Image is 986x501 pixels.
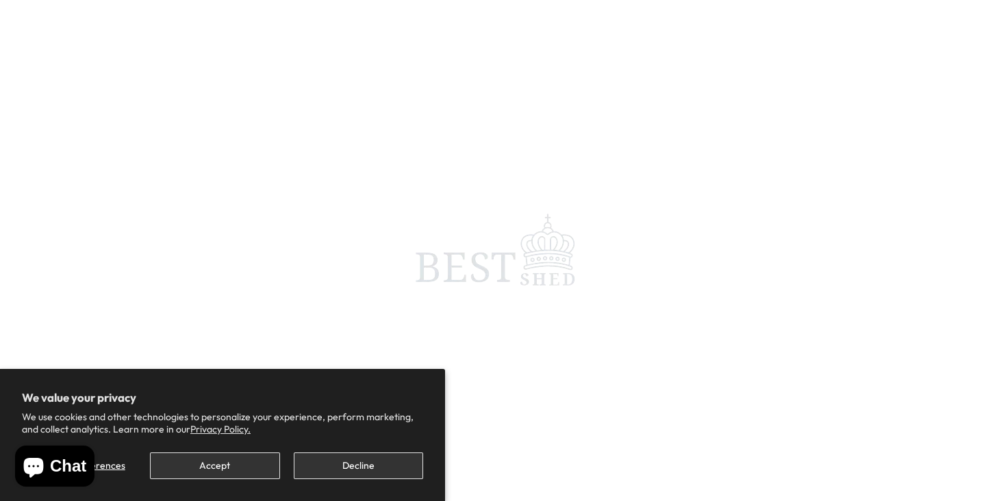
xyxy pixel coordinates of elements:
[22,411,423,435] p: We use cookies and other technologies to personalize your experience, perform marketing, and coll...
[190,423,251,435] a: Privacy Policy.
[22,391,423,404] h2: We value your privacy
[150,452,279,479] button: Accept
[11,446,99,490] inbox-online-store-chat: Shopify online store chat
[294,452,423,479] button: Decline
